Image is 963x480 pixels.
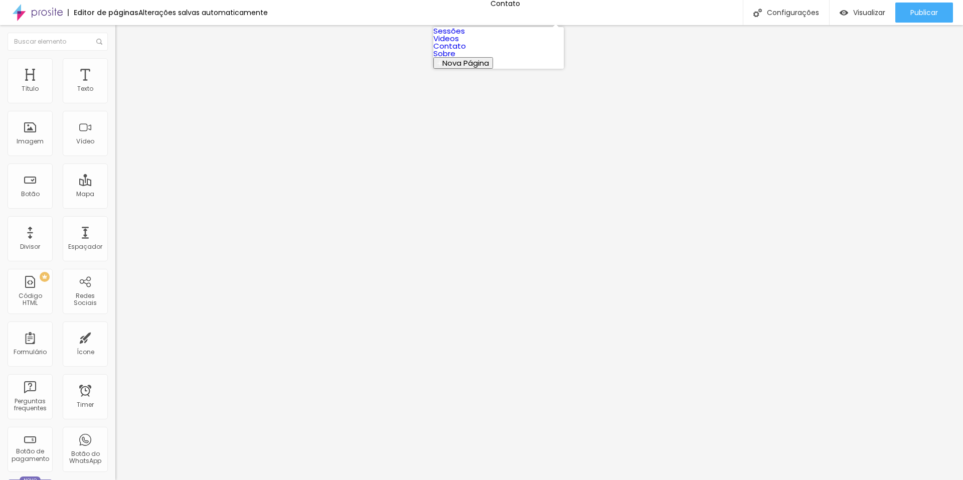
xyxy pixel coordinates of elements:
button: Nova Página [433,57,493,69]
div: Redes Sociais [65,292,105,307]
img: view-1.svg [840,9,848,17]
div: Perguntas frequentes [10,398,50,412]
div: Vídeo [76,138,94,145]
span: Publicar [910,9,938,17]
div: Botão do WhatsApp [65,450,105,465]
div: Ícone [77,349,94,356]
span: Nova Página [442,58,489,68]
div: Alterações salvas automaticamente [138,9,268,16]
div: Botão [21,191,40,198]
a: Contato [433,41,466,51]
div: Título [22,85,39,92]
a: Sobre [433,48,455,59]
div: Mapa [76,191,94,198]
div: Botão de pagamento [10,448,50,462]
div: Editor de páginas [68,9,138,16]
div: Imagem [17,138,44,145]
button: Visualizar [830,3,895,23]
div: Timer [77,401,94,408]
div: Divisor [20,243,40,250]
button: Publicar [895,3,953,23]
a: Sessões [433,26,465,36]
img: Icone [753,9,762,17]
div: Texto [77,85,93,92]
a: Videos [433,33,459,44]
div: Espaçador [68,243,102,250]
span: Visualizar [853,9,885,17]
input: Buscar elemento [8,33,108,51]
img: Icone [96,39,102,45]
div: Formulário [14,349,47,356]
div: Código HTML [10,292,50,307]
